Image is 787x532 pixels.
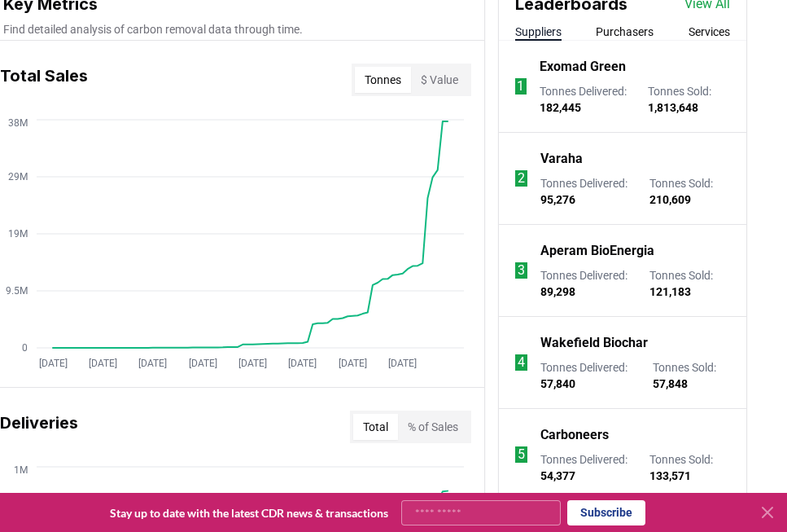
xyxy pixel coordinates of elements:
p: Tonnes Delivered : [540,359,636,392]
tspan: [DATE] [339,358,367,369]
p: Tonnes Sold : [648,83,730,116]
tspan: 0 [22,342,28,354]
p: Tonnes Sold : [649,451,730,484]
tspan: 38M [8,117,28,129]
a: Carboneers [540,425,609,445]
p: Tonnes Sold : [649,267,730,300]
button: Suppliers [515,24,562,40]
span: 54,377 [540,469,575,482]
span: 1,813,648 [648,101,698,114]
p: Tonnes Delivered : [540,451,633,484]
tspan: [DATE] [39,358,68,369]
p: Tonnes Delivered : [540,267,633,300]
button: % of Sales [398,414,468,440]
tspan: [DATE] [238,358,267,369]
a: Exomad Green [540,57,626,77]
a: Aperam BioEnergia [540,241,654,261]
button: Purchasers [596,24,654,40]
p: 2 [518,169,525,188]
p: 4 [518,353,525,372]
span: 89,298 [540,285,575,298]
p: Tonnes Sold : [653,359,730,392]
tspan: 9.5M [6,285,28,297]
span: 95,276 [540,193,575,206]
span: 210,609 [649,193,691,206]
p: 3 [518,261,525,280]
span: 121,183 [649,285,691,298]
tspan: 19M [8,228,28,240]
button: Services [689,24,730,40]
p: Tonnes Sold : [649,175,730,208]
p: 5 [518,445,525,464]
a: Varaha [540,149,583,169]
button: Tonnes [355,67,411,93]
tspan: [DATE] [288,358,317,369]
button: Total [353,414,398,440]
span: 57,848 [653,377,688,390]
tspan: 1M [14,464,28,476]
tspan: 29M [8,171,28,182]
a: Wakefield Biochar [540,333,648,353]
p: Tonnes Delivered : [540,83,632,116]
span: 182,445 [540,101,581,114]
tspan: [DATE] [189,358,217,369]
tspan: [DATE] [89,358,117,369]
p: Find detailed analysis of carbon removal data through time. [3,21,468,37]
p: 1 [517,77,524,96]
span: 133,571 [649,469,691,482]
button: $ Value [411,67,468,93]
tspan: [DATE] [138,358,167,369]
tspan: [DATE] [388,358,417,369]
span: 57,840 [540,377,575,390]
p: Tonnes Delivered : [540,175,633,208]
